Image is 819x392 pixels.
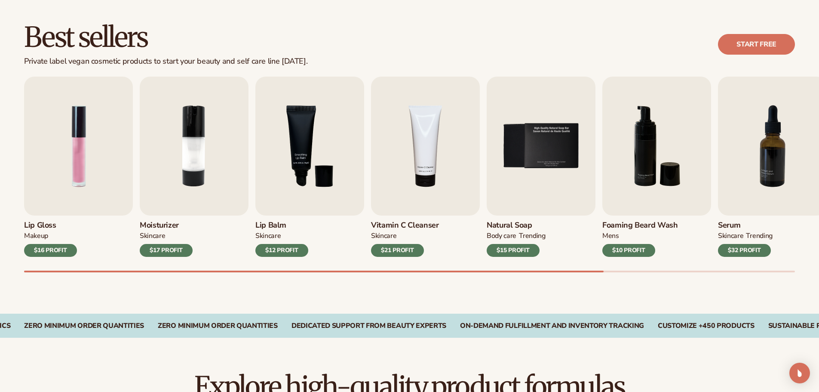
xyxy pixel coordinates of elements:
[602,77,711,257] a: 6 / 9
[291,322,446,330] div: Dedicated Support From Beauty Experts
[140,244,193,257] div: $17 PROFIT
[519,231,545,241] div: TRENDING
[602,221,678,230] h3: Foaming beard wash
[255,244,308,257] div: $12 PROFIT
[24,231,48,241] div: MAKEUP
[371,221,439,230] h3: Vitamin C Cleanser
[487,231,516,241] div: BODY Care
[24,57,307,66] div: Private label vegan cosmetic products to start your beauty and self care line [DATE].
[371,244,424,257] div: $21 PROFIT
[658,322,755,330] div: CUSTOMIZE +450 PRODUCTS
[24,221,77,230] h3: Lip Gloss
[371,77,480,257] a: 4 / 9
[255,221,308,230] h3: Lip Balm
[602,231,619,241] div: mens
[746,231,772,241] div: TRENDING
[24,23,307,52] h2: Best sellers
[487,77,595,257] a: 5 / 9
[718,34,795,55] a: Start free
[718,221,773,230] h3: Serum
[602,244,655,257] div: $10 PROFIT
[255,231,281,241] div: SKINCARE
[140,77,248,257] a: 2 / 9
[158,322,278,330] div: Zero Minimum Order QuantitieS
[24,244,77,257] div: $16 PROFIT
[718,244,771,257] div: $32 PROFIT
[371,231,396,241] div: Skincare
[460,322,644,330] div: On-Demand Fulfillment and Inventory Tracking
[140,231,165,241] div: SKINCARE
[718,231,743,241] div: SKINCARE
[487,221,546,230] h3: Natural Soap
[24,77,133,257] a: 1 / 9
[140,221,193,230] h3: Moisturizer
[789,363,810,383] div: Open Intercom Messenger
[24,322,144,330] div: Zero Minimum Order QuantitieS
[487,244,540,257] div: $15 PROFIT
[255,77,364,257] a: 3 / 9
